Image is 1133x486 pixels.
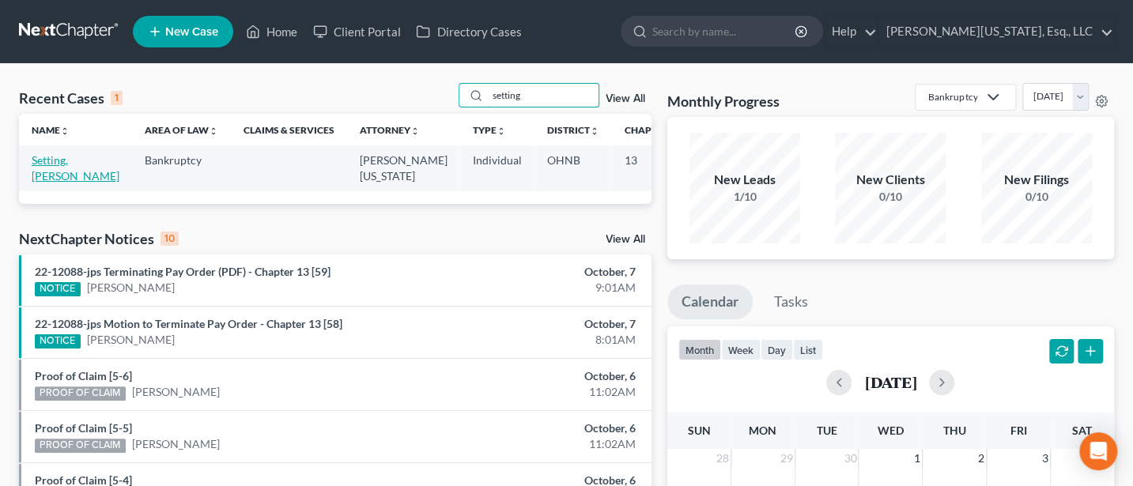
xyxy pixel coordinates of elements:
a: Client Portal [305,17,408,46]
span: New Case [165,26,218,38]
a: View All [606,93,645,104]
a: Nameunfold_more [32,124,70,136]
input: Search by name... [652,17,797,46]
span: Wed [878,424,904,437]
td: OHNB [534,145,612,190]
span: 3 [1040,449,1050,468]
div: 0/10 [835,189,946,205]
i: unfold_more [209,126,218,136]
a: [PERSON_NAME][US_STATE], Esq., LLC [878,17,1113,46]
a: [PERSON_NAME] [132,384,220,400]
a: Calendar [667,284,753,319]
input: Search by name... [488,84,599,107]
div: October, 7 [446,316,636,332]
th: Claims & Services [231,114,347,145]
span: Sat [1072,424,1092,437]
a: Home [238,17,305,46]
i: unfold_more [410,126,420,136]
div: October, 6 [446,420,636,436]
div: NOTICE [35,282,81,296]
a: 22-12088-jps Motion to Terminate Pay Order - Chapter 13 [58] [35,317,342,330]
div: 9:01AM [446,280,636,296]
div: 11:02AM [446,384,636,400]
a: Districtunfold_more [547,124,599,136]
div: October, 7 [446,264,636,280]
div: 1 [111,91,123,105]
span: Mon [749,424,776,437]
td: Bankruptcy [132,145,231,190]
div: Bankruptcy [928,90,977,104]
div: October, 6 [446,368,636,384]
span: Thu [943,424,966,437]
span: Tue [816,424,837,437]
span: Fri [1010,424,1026,437]
div: New Clients [835,171,946,189]
td: 13 [612,145,691,190]
span: 2 [976,449,986,468]
a: [PERSON_NAME] [87,280,175,296]
button: list [793,339,823,360]
div: New Filings [981,171,1092,189]
td: [PERSON_NAME][US_STATE] [347,145,460,190]
i: unfold_more [590,126,599,136]
div: 8:01AM [446,332,636,348]
div: 10 [161,232,179,246]
td: Individual [460,145,534,190]
button: day [761,339,793,360]
a: Typeunfold_more [473,124,506,136]
a: [PERSON_NAME] [132,436,220,452]
span: 1 [912,449,922,468]
a: Area of Lawunfold_more [145,124,218,136]
i: unfold_more [497,126,506,136]
h3: Monthly Progress [667,92,780,111]
span: Sun [687,424,710,437]
div: Open Intercom Messenger [1079,432,1117,470]
div: 1/10 [689,189,800,205]
button: week [721,339,761,360]
a: View All [606,234,645,245]
button: month [678,339,721,360]
span: 28 [715,449,731,468]
a: Attorneyunfold_more [360,124,420,136]
span: 30 [842,449,858,468]
i: unfold_more [60,126,70,136]
div: NextChapter Notices [19,229,179,248]
a: Help [824,17,877,46]
a: Chapterunfold_more [625,124,678,136]
div: 11:02AM [446,436,636,452]
div: NOTICE [35,334,81,348]
span: 29 [779,449,795,468]
a: Setting, [PERSON_NAME] [32,153,119,183]
div: Recent Cases [19,89,123,107]
h2: [DATE] [864,374,916,390]
div: New Leads [689,171,800,189]
div: PROOF OF CLAIM [35,439,126,453]
a: Proof of Claim [5-6] [35,369,132,382]
a: Directory Cases [408,17,529,46]
div: 0/10 [981,189,1092,205]
a: [PERSON_NAME] [87,332,175,348]
a: Tasks [760,284,822,319]
a: Proof of Claim [5-5] [35,421,132,435]
a: 22-12088-jps Terminating Pay Order (PDF) - Chapter 13 [59] [35,265,330,278]
div: PROOF OF CLAIM [35,386,126,401]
